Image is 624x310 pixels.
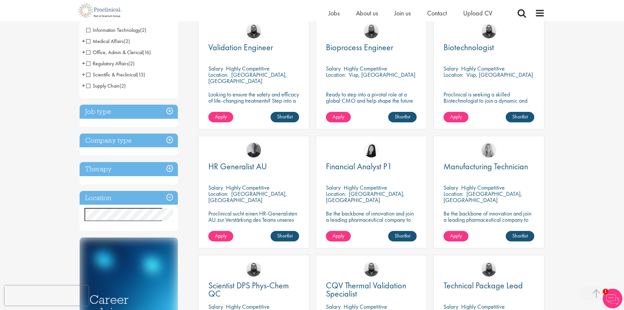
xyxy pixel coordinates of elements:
p: [GEOGRAPHIC_DATA], [GEOGRAPHIC_DATA] [326,190,405,204]
a: Financial Analyst P1 [326,162,417,171]
span: Validation Engineer [208,42,273,53]
p: Proclinical sucht einen HR-Generalisten AU zur Verstärkung des Teams unseres Kunden in [GEOGRAPHI... [208,210,299,229]
a: Apply [444,112,468,122]
a: Scientist DPS Phys-Chem QC [208,281,299,298]
p: Proclinical is seeking a skilled Biotechnologist to join a dynamic and innovative team on a contr... [444,91,534,110]
a: Bioprocess Engineer [326,43,417,52]
span: Regulatory Affairs [86,60,128,67]
span: Salary [444,184,458,191]
span: Supply Chain [86,82,120,89]
a: Shortlist [271,231,299,241]
span: Salary [208,184,223,191]
h3: Therapy [80,162,178,176]
img: Ashley Bennett [482,262,496,277]
img: Ashley Bennett [364,24,379,38]
span: Scientific & Preclinical [86,71,145,78]
span: + [82,70,85,79]
span: HR Generalist AU [208,161,267,172]
span: Financial Analyst P1 [326,161,392,172]
a: Shortlist [271,112,299,122]
a: Jobs [329,9,340,17]
p: Be the backbone of innovation and join a leading pharmaceutical company to help keep life-changin... [444,210,534,235]
span: Location: [444,190,463,197]
img: Ashley Bennett [482,24,496,38]
a: Felix Zimmer [246,143,261,157]
img: Shannon Briggs [482,143,496,157]
p: Highly Competitive [461,184,505,191]
span: Scientific & Preclinical [86,71,137,78]
iframe: reCAPTCHA [5,286,88,305]
img: Ashley Bennett [246,262,261,277]
span: Biotechnologist [444,42,494,53]
span: Information Technology [86,27,140,33]
span: Technical Package Lead [444,280,523,291]
span: Apply [215,232,227,239]
a: Biotechnologist [444,43,534,52]
p: Visp, [GEOGRAPHIC_DATA] [349,71,415,78]
a: Join us [394,9,411,17]
span: Apply [215,113,227,120]
img: Ashley Bennett [246,24,261,38]
span: Regulatory Affairs [86,60,135,67]
h3: Job type [80,105,178,119]
a: Apply [208,231,233,241]
a: CQV Thermal Validation Specialist [326,281,417,298]
a: Apply [326,112,351,122]
a: Contact [427,9,447,17]
span: Apply [332,113,344,120]
p: Be the backbone of innovation and join a leading pharmaceutical company to help keep life-changin... [326,210,417,235]
h3: Company type [80,134,178,148]
span: Scientist DPS Phys-Chem QC [208,280,289,299]
span: Apply [450,113,462,120]
span: (2) [140,27,146,33]
a: Shortlist [388,231,417,241]
span: Location: [326,190,346,197]
img: Chatbot [603,289,622,308]
span: + [82,36,85,46]
span: 1 [603,289,608,294]
span: + [82,81,85,91]
p: [GEOGRAPHIC_DATA], [GEOGRAPHIC_DATA] [208,71,287,85]
p: Looking to ensure the safety and efficacy of life-changing treatments? Step into a key role with ... [208,91,299,129]
span: (13) [137,71,145,78]
p: Visp, [GEOGRAPHIC_DATA] [466,71,533,78]
a: Numhom Sudsok [364,143,379,157]
img: Ashley Bennett [364,262,379,277]
a: HR Generalist AU [208,162,299,171]
span: Location: [326,71,346,78]
span: Bioprocess Engineer [326,42,393,53]
span: Upload CV [463,9,492,17]
span: Salary [326,65,341,72]
span: + [82,58,85,68]
a: Apply [444,231,468,241]
span: Information Technology [86,27,146,33]
span: (16) [142,49,151,56]
a: Apply [208,112,233,122]
span: Salary [208,65,223,72]
a: Apply [326,231,351,241]
span: Medical Affairs [86,38,124,45]
span: Supply Chain [86,82,126,89]
span: About us [356,9,378,17]
p: Highly Competitive [461,65,505,72]
a: Manufacturing Technician [444,162,534,171]
span: Apply [450,232,462,239]
p: Ready to step into a pivotal role at a global CMO and help shape the future of healthcare manufac... [326,91,417,110]
span: Manufacturing Technician [444,161,528,172]
span: Salary [326,184,341,191]
span: Location: [444,71,463,78]
span: (2) [120,82,126,89]
p: Highly Competitive [344,184,387,191]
